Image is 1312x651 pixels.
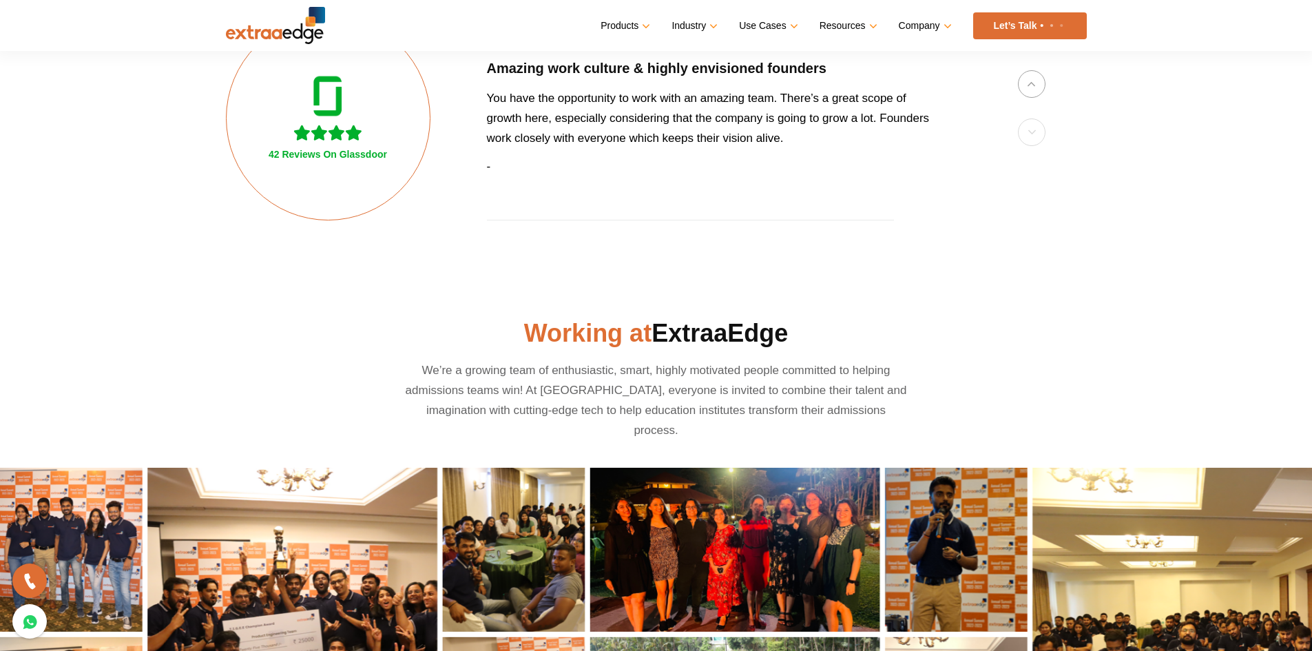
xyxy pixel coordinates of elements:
a: Let’s Talk [973,12,1087,39]
h2: ExtraaEdge [226,317,1087,350]
h3: 42 Reviews On Glassdoor [269,149,387,161]
button: Previous [1018,70,1045,98]
p: You have the opportunity to work with an amazing team. There’s a great scope of growth here, espe... [487,88,939,148]
a: Industry [671,16,715,36]
a: Company [899,16,949,36]
p: We’re a growing team of enthusiastic, smart, highly motivated people committed to helping admissi... [404,360,908,440]
h5: Amazing work culture & highly envisioned founders [487,60,939,77]
a: Resources [820,16,875,36]
a: Products [601,16,647,36]
span: Working at [524,319,652,347]
a: Use Cases [739,16,795,36]
p: - [487,156,939,176]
